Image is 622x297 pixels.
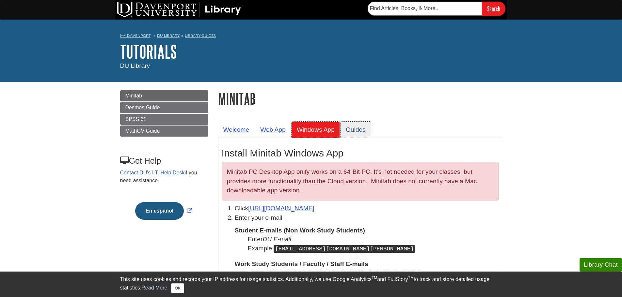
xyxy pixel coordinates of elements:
[120,170,185,175] a: Contact DU's I.T. Help Desk
[292,122,340,138] a: Windows App
[120,156,208,166] h3: Get Help
[263,270,420,276] i: [EMAIL_ADDRESS][PERSON_NAME][DOMAIN_NAME]
[368,2,505,16] form: Searches DU Library's articles, books, and more
[185,33,216,38] a: Library Guides
[580,258,622,272] button: Library Chat
[235,213,499,223] p: Enter your e-mail
[218,122,255,138] a: Welcome
[120,126,208,137] a: MathGV Guide
[120,90,208,101] a: Minitab
[248,235,499,253] dd: Enter Example:
[125,116,147,122] span: SPSS 31
[120,114,208,125] a: SPSS 31
[120,62,150,69] span: DU Library
[248,205,314,212] a: [URL][DOMAIN_NAME]
[120,275,502,293] div: This site uses cookies and records your IP address for usage statistics. Additionally, we use Goo...
[222,148,499,159] h2: Install Minitab Windows App
[171,283,184,293] button: Close
[274,245,415,253] kbd: [EMAIL_ADDRESS][DOMAIN_NAME][PERSON_NAME]
[125,93,142,98] span: Minitab
[408,275,414,280] sup: TM
[120,102,208,113] a: Desmos Guide
[141,285,167,290] a: Read More
[157,33,180,38] a: DU Library
[218,90,502,107] h1: Minitab
[120,90,208,231] div: Guide Page Menu
[372,275,377,280] sup: TM
[117,2,241,17] img: DU Library
[120,41,177,62] a: Tutorials
[235,204,499,213] li: Click
[235,260,499,268] dt: Work Study Students / Faculty / Staff E-mails
[248,269,499,296] dd: Enter Example:
[255,122,291,138] a: Web App
[235,226,499,235] dt: Student E-mails (Non Work Study Students)
[120,31,502,42] nav: breadcrumb
[263,236,291,243] i: DU E-mail
[125,128,160,134] span: MathGV Guide
[134,208,194,214] a: Link opens in new window
[120,169,208,185] p: if you need assistance.
[368,2,482,15] input: Find Articles, Books, & More...
[125,105,160,110] span: Desmos Guide
[120,33,151,38] a: My Davenport
[482,2,505,16] input: Search
[135,202,184,220] button: En español
[222,162,499,200] div: Minitab PC Desktop App onlfy works on a 64-Bit PC. It's not needed for your classes, but provides...
[341,122,371,138] a: Guides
